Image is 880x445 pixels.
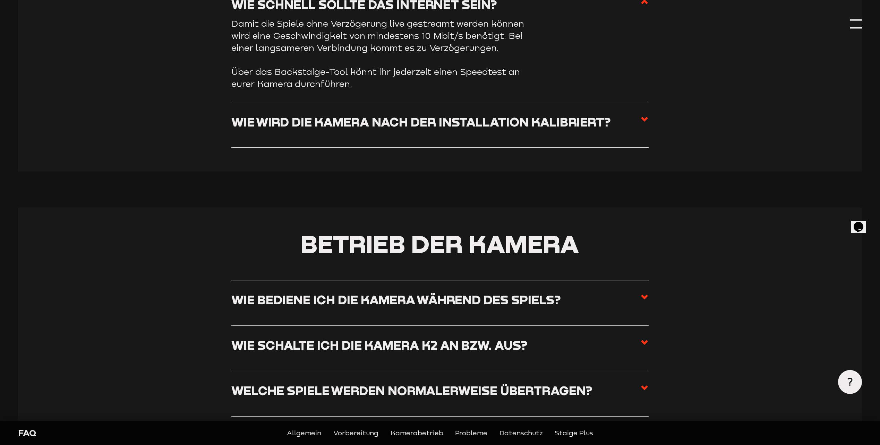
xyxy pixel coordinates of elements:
a: Vorbereitung [333,428,378,438]
h3: Wie bediene ich die Kamera während des Spiels? [231,292,561,307]
h3: Welche Spiele werden normalerweise übertragen? [231,383,592,398]
span: Betrieb der Kamera [301,229,579,259]
a: Staige Plus [555,428,593,438]
a: Probleme [455,428,487,438]
iframe: chat widget [851,212,873,233]
p: Damit die Spiele ohne Verzögerung live gestreamt werden können wird eine Geschwindigkeit von mind... [231,18,526,54]
a: Allgemein [287,428,321,438]
h3: Wie schalte ich die Kamera K2 an bzw. aus? [231,338,528,352]
h3: Wie wird die Kamera nach der Installation kalibriert? [231,114,611,129]
div: FAQ [18,427,222,439]
p: Über das Backstaige-Tool könnt ihr jederzeit einen Speedtest an eurer Kamera durchführen. [231,66,526,90]
a: Datenschutz [499,428,543,438]
a: Kamerabetrieb [391,428,443,438]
